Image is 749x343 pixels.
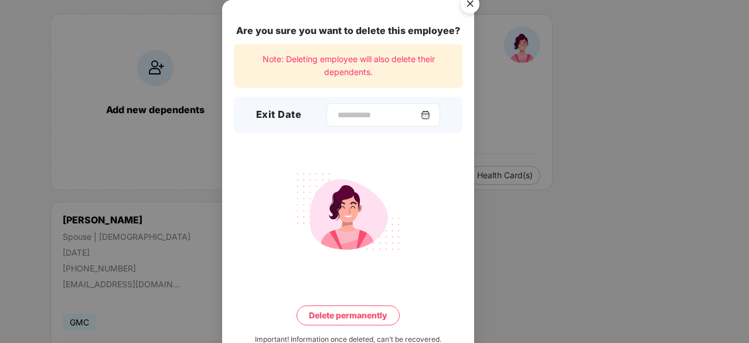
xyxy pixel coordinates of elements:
img: svg+xml;base64,PHN2ZyBpZD0iQ2FsZW5kYXItMzJ4MzIiIHhtbG5zPSJodHRwOi8vd3d3LnczLm9yZy8yMDAwL3N2ZyIgd2... [421,110,430,120]
img: svg+xml;base64,PHN2ZyB4bWxucz0iaHR0cDovL3d3dy53My5vcmcvMjAwMC9zdmciIHdpZHRoPSIyMjQiIGhlaWdodD0iMT... [282,166,414,257]
button: Delete permanently [297,305,400,325]
h3: Exit Date [256,107,302,123]
div: Note: Deleting employee will also delete their dependents. [234,44,462,88]
div: Are you sure you want to delete this employee? [234,23,462,38]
